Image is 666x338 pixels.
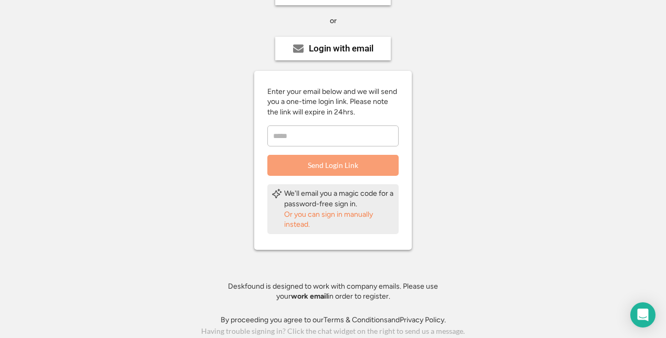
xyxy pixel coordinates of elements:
[284,188,394,209] div: We'll email you a magic code for a password-free sign in.
[267,155,399,176] button: Send Login Link
[221,315,446,325] div: By proceeding you agree to our and
[324,315,388,324] a: Terms & Conditions
[400,315,446,324] a: Privacy Policy.
[267,87,399,118] div: Enter your email below and we will send you a one-time login link. Please note the link will expi...
[215,281,451,302] div: Deskfound is designed to work with company emails. Please use your in order to register.
[291,292,328,301] strong: work email
[309,44,373,53] div: Login with email
[284,209,394,230] div: Or you can sign in manually instead.
[630,302,655,328] div: Open Intercom Messenger
[330,16,337,26] div: or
